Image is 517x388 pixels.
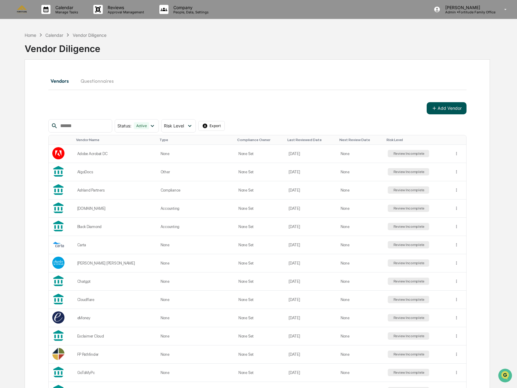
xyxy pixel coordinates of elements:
div: GoToMyPc [77,370,153,375]
td: None Set [235,327,285,345]
div: Adobe Acrobat DC [77,151,153,156]
div: Review Incomplete [392,370,425,375]
div: Active [134,122,149,129]
div: Review Incomplete [392,316,425,320]
td: None [157,254,235,272]
span: [DATE] [54,83,66,88]
div: Toggle SortBy [159,138,232,142]
p: Company [168,5,212,10]
td: None [337,291,384,309]
div: Review Incomplete [392,170,425,174]
td: [DATE] [285,199,337,218]
div: Toggle SortBy [237,138,283,142]
div: Review Incomplete [392,206,425,210]
div: Toggle SortBy [287,138,334,142]
div: Exclaimer Cloud [77,334,153,338]
td: None Set [235,254,285,272]
img: Vendor Logo [52,147,64,159]
td: None [337,327,384,345]
a: 🖐️Preclearance [4,106,42,116]
td: Accounting [157,199,235,218]
div: secondary tabs example [48,74,467,88]
td: [DATE] [285,236,337,254]
div: Review Incomplete [392,297,425,302]
td: [DATE] [285,345,337,364]
td: [DATE] [285,145,337,163]
p: Calendar [50,5,81,10]
td: [DATE] [285,272,337,291]
div: 🖐️ [6,109,11,113]
div: Review Incomplete [392,261,425,265]
div: FP Pathfinder [77,352,153,357]
td: None Set [235,181,285,199]
td: [DATE] [285,291,337,309]
div: Vendor Diligence [73,33,106,38]
td: None Set [235,272,285,291]
td: None Set [235,309,285,327]
img: 1746055101610-c473b297-6a78-478c-a979-82029cc54cd1 [12,83,17,88]
div: Review Incomplete [392,334,425,338]
div: Calendar [45,33,63,38]
a: 🗄️Attestations [42,106,78,116]
div: AlgoDocs [77,170,153,174]
p: Approval Management [103,10,147,14]
td: [DATE] [285,181,337,199]
td: [DATE] [285,327,337,345]
td: None Set [235,199,285,218]
div: Cloudflare [77,297,153,302]
p: Admin • Fortitude Family Office [440,10,495,14]
div: Review Incomplete [392,243,425,247]
span: • [50,83,53,88]
td: Compliance [157,181,235,199]
td: None [157,291,235,309]
td: None Set [235,236,285,254]
td: None Set [235,145,285,163]
div: Toggle SortBy [76,138,154,142]
span: Status : [117,123,131,128]
td: None [337,181,384,199]
div: We're available if you need us! [27,53,84,57]
span: Data Lookup [12,120,38,126]
td: None Set [235,291,285,309]
td: None [157,272,235,291]
td: None [337,309,384,327]
div: 🗄️ [44,109,49,113]
img: Vendor Logo [52,311,64,324]
div: Toggle SortBy [339,138,382,142]
img: Vendor Logo [52,348,64,360]
button: Questionnaires [76,74,119,88]
img: Vendor Logo [52,238,64,251]
td: None [337,272,384,291]
td: Accounting [157,218,235,236]
div: Black Diamond [77,224,153,229]
p: How can we help? [6,13,111,23]
td: None [337,345,384,364]
iframe: Open customer support [498,368,514,384]
td: None [337,199,384,218]
td: None [157,145,235,163]
div: Toggle SortBy [387,138,448,142]
td: None [337,254,384,272]
td: None Set [235,163,285,181]
div: Toggle SortBy [455,138,463,142]
img: 8933085812038_c878075ebb4cc5468115_72.jpg [13,47,24,57]
td: [DATE] [285,218,337,236]
p: People, Data, Settings [168,10,212,14]
td: [DATE] [285,163,337,181]
span: [PERSON_NAME] [19,83,49,88]
a: 🔎Data Lookup [4,117,41,128]
span: Pylon [61,134,74,139]
td: None [337,218,384,236]
div: 🔎 [6,120,11,125]
div: Start new chat [27,47,100,53]
span: Attestations [50,108,75,114]
div: Home [25,33,36,38]
td: None [337,163,384,181]
p: [PERSON_NAME] [440,5,495,10]
td: None [157,364,235,382]
td: None [337,364,384,382]
div: [DOMAIN_NAME] [77,206,153,211]
div: Review Incomplete [392,151,425,156]
td: Other [157,163,235,181]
